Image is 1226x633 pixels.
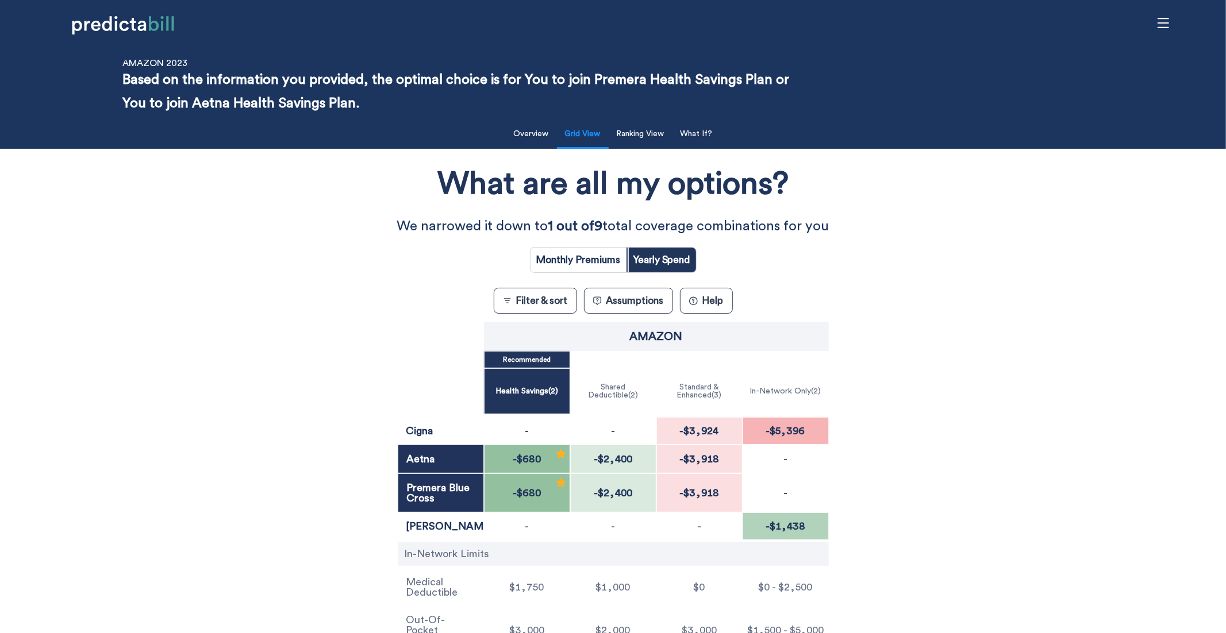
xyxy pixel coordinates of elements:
button: Assumptions [584,288,673,314]
span: $0 [759,582,770,592]
span: -$2,400 [590,488,636,498]
p: Cigna [406,426,475,436]
button: Overview [507,122,556,146]
span: -$3,924 [677,426,722,436]
p: Amazon 2023 [122,58,187,68]
span: $1,750 [506,582,548,592]
span: -$3,918 [676,454,722,464]
span: $1,000 [593,582,634,592]
div: In-Network Limits [398,542,829,566]
span: -$680 [509,454,544,464]
div: Recommended [555,477,567,493]
strong: 1 out of 9 [548,219,603,233]
span: -$1,438 [762,521,809,531]
span: $2,500 [779,582,813,592]
p: Medical Deductible [406,577,475,597]
h1: What are all my options? [437,162,789,206]
p: - [783,488,787,498]
span: -$5,396 [763,426,809,436]
p: Aetna [407,454,475,464]
p: Recommended [503,356,551,363]
p: - [525,426,529,436]
p: Based on the information you provided, the optimal choice is for You to join Premera Health Savin... [122,68,809,115]
p: - [697,521,701,531]
span: -$3,918 [676,488,722,498]
p: In-Network Only ( 2 ) [750,387,821,395]
p: Premera Blue Cross [407,483,475,503]
p: Shared Deductible ( 2 ) [575,383,651,399]
span: - [773,582,777,592]
button: Filter & sort [494,288,577,314]
button: Ranking View [610,122,671,146]
span: -$680 [509,488,544,498]
p: Amazon [630,331,683,342]
p: - [525,521,529,531]
span: $0 [690,582,709,592]
p: - [611,521,615,531]
p: [PERSON_NAME] [406,521,475,531]
span: -$2,400 [590,454,636,464]
p: We narrowed it down to total coverage combinations for you [306,215,920,238]
button: What If? [674,122,720,146]
p: Health Savings ( 2 ) [495,387,558,395]
span: menu [1152,12,1174,34]
p: Standard & Enhanced ( 3 ) [662,383,737,399]
button: Grid View [558,122,608,146]
p: - [611,426,615,436]
div: Recommended [555,448,567,464]
text: ? [691,298,695,304]
p: - [783,454,787,464]
button: ?Help [680,288,733,314]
